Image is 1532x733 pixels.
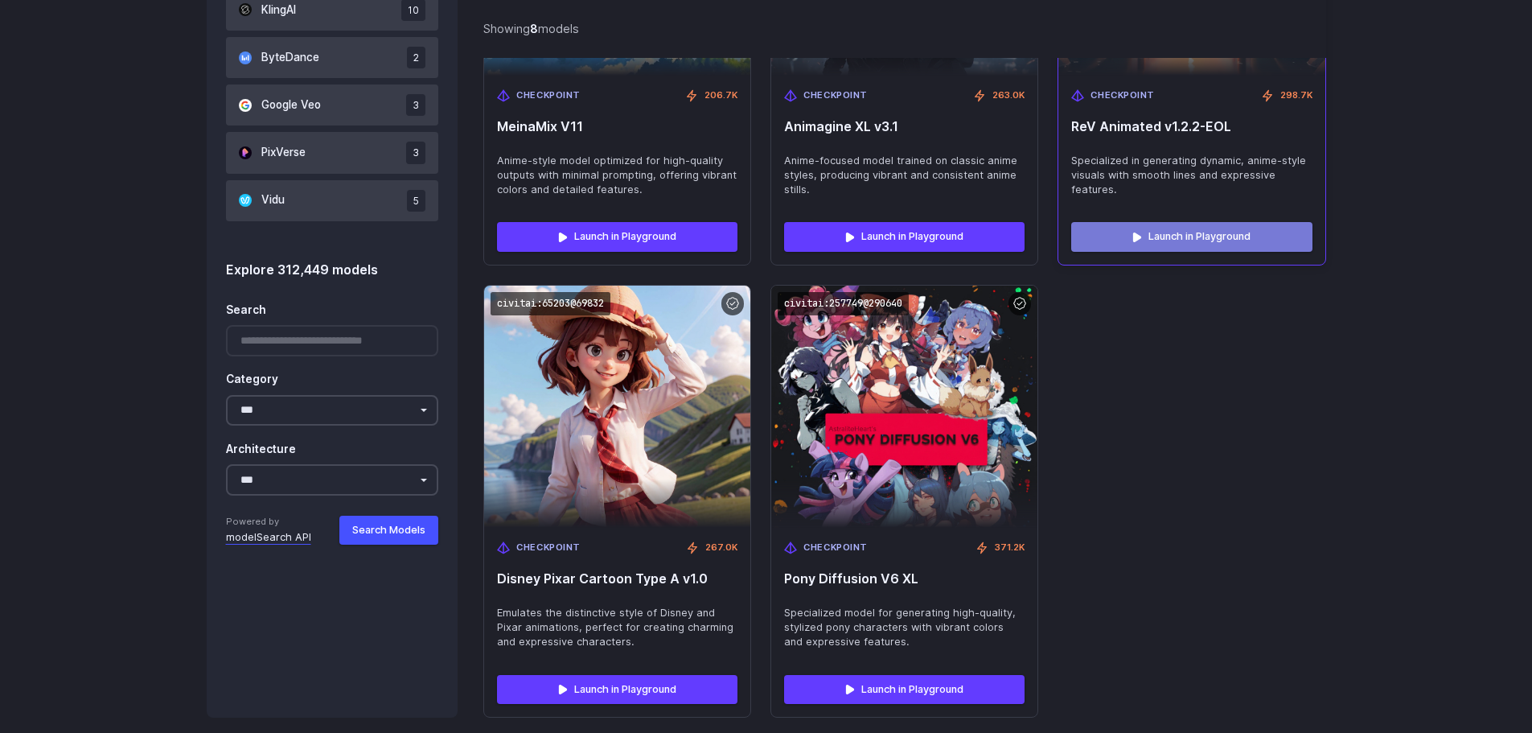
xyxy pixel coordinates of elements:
code: civitai:65203@69832 [491,292,610,315]
label: Category [226,371,278,389]
img: Pony Diffusion V6 XL [771,286,1037,528]
img: Disney Pixar Cartoon Type A [484,286,750,528]
span: 2 [407,47,425,68]
span: Specialized model for generating high-quality, stylized pony characters with vibrant colors and e... [784,606,1025,649]
span: Specialized in generating dynamic, anime-style visuals with smooth lines and expressive features. [1071,154,1312,197]
strong: 8 [530,22,538,35]
a: modelSearch API [226,529,311,546]
span: Disney Pixar Cartoon Type A v1.0 [497,571,737,587]
span: PixVerse [261,144,306,162]
span: Vidu [261,191,285,209]
a: Launch in Playground [497,222,737,251]
button: ByteDance 2 [226,37,439,78]
span: 3 [406,94,425,116]
span: Powered by [226,515,311,529]
span: 298.7K [1280,89,1312,103]
button: Search Models [339,516,438,545]
span: Emulates the distinctive style of Disney and Pixar animations, perfect for creating charming and ... [497,606,737,649]
span: Checkpoint [803,541,868,555]
a: Launch in Playground [784,675,1025,704]
span: Checkpoint [803,89,868,103]
span: Checkpoint [1090,89,1155,103]
a: Launch in Playground [784,222,1025,251]
code: civitai:257749@290640 [778,292,909,315]
span: 206.7K [704,89,737,103]
button: PixVerse 3 [226,132,439,173]
label: Search [226,302,266,319]
span: ByteDance [261,49,319,67]
span: Checkpoint [516,89,581,103]
span: Animagine XL v3.1 [784,119,1025,134]
span: 263.0K [992,89,1025,103]
select: Category [226,395,439,426]
span: ReV Animated v1.2.2-EOL [1071,119,1312,134]
span: Pony Diffusion V6 XL [784,571,1025,587]
button: Vidu 5 [226,180,439,221]
span: 5 [407,190,425,212]
button: Google Veo 3 [226,84,439,126]
span: Anime-style model optimized for high-quality outputs with minimal prompting, offering vibrant col... [497,154,737,197]
span: KlingAI [261,2,296,19]
a: Launch in Playground [1071,222,1312,251]
span: Google Veo [261,97,321,114]
span: 267.0K [705,541,737,555]
span: 371.2K [995,541,1025,555]
a: Launch in Playground [497,675,737,704]
span: MeinaMix V11 [497,119,737,134]
div: Showing models [483,19,579,38]
span: 3 [406,142,425,163]
select: Architecture [226,464,439,496]
span: Checkpoint [516,541,581,555]
span: Anime-focused model trained on classic anime styles, producing vibrant and consistent anime stills. [784,154,1025,197]
label: Architecture [226,441,296,459]
div: Explore 312,449 models [226,260,439,281]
